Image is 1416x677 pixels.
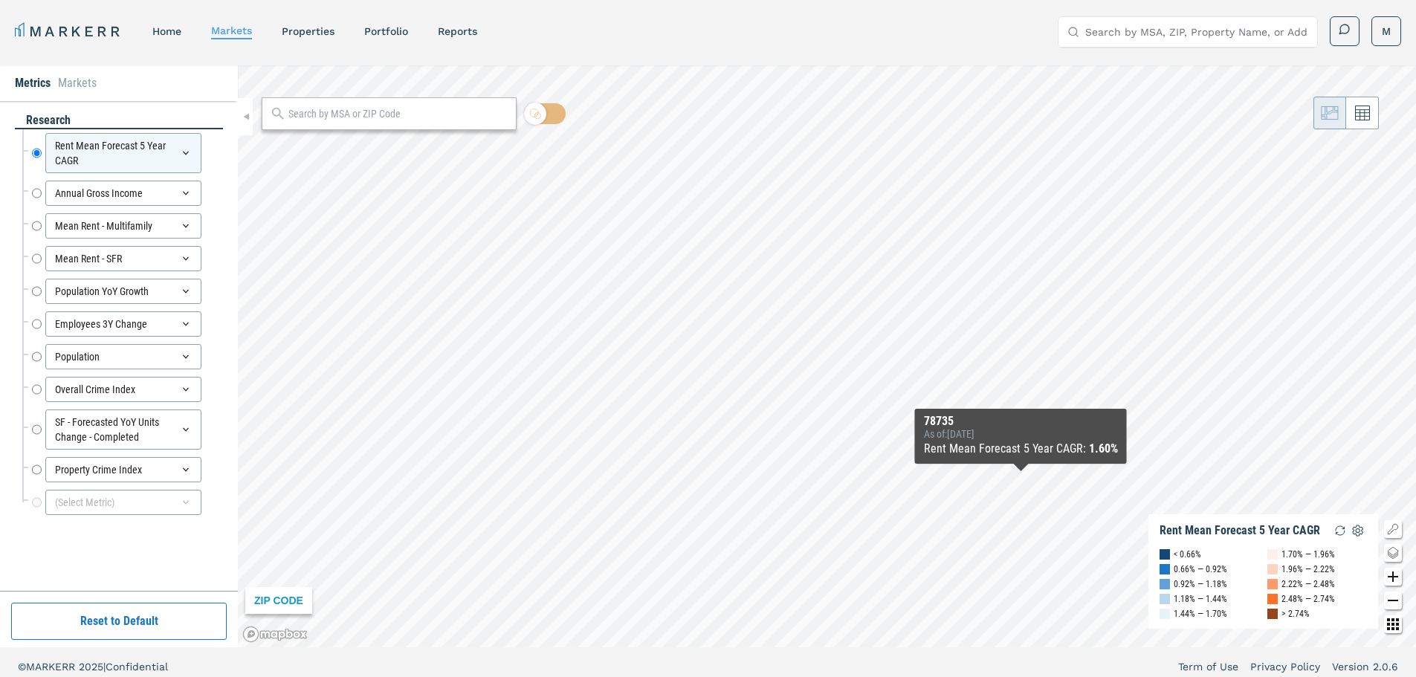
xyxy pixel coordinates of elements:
b: 1.60% [1089,441,1118,456]
div: ZIP CODE [245,587,312,614]
div: Employees 3Y Change [45,311,201,337]
button: Zoom out map button [1384,592,1402,609]
span: Confidential [106,661,168,673]
div: research [15,112,223,129]
a: Portfolio [364,25,408,37]
div: 0.66% — 0.92% [1174,562,1227,577]
div: As of : [DATE] [924,428,1118,440]
div: SF - Forecasted YoY Units Change - Completed [45,409,201,450]
button: Show/Hide Legend Map Button [1384,520,1402,538]
div: Annual Gross Income [45,181,201,206]
div: Map Tooltip Content [924,415,1118,458]
div: Mean Rent - SFR [45,246,201,271]
div: Population YoY Growth [45,279,201,304]
div: Rent Mean Forecast 5 Year CAGR [1160,523,1320,538]
div: (Select Metric) [45,490,201,515]
li: Markets [58,74,97,92]
a: reports [438,25,477,37]
img: Reload Legend [1331,522,1349,540]
input: Search by MSA, ZIP, Property Name, or Address [1085,17,1308,47]
div: > 2.74% [1281,606,1310,621]
span: MARKERR [26,661,79,673]
a: home [152,25,181,37]
div: Rent Mean Forecast 5 Year CAGR : [924,440,1118,458]
span: M [1382,24,1391,39]
input: Search by MSA or ZIP Code [288,106,508,122]
div: 2.48% — 2.74% [1281,592,1335,606]
div: Mean Rent - Multifamily [45,213,201,239]
button: Other options map button [1384,615,1402,633]
div: Property Crime Index [45,457,201,482]
button: Zoom in map button [1384,568,1402,586]
div: Rent Mean Forecast 5 Year CAGR [45,133,201,173]
div: 78735 [924,415,1118,428]
div: 1.96% — 2.22% [1281,562,1335,577]
div: 1.70% — 1.96% [1281,547,1335,562]
div: 0.92% — 1.18% [1174,577,1227,592]
div: 1.18% — 1.44% [1174,592,1227,606]
a: properties [282,25,334,37]
div: 2.22% — 2.48% [1281,577,1335,592]
li: Metrics [15,74,51,92]
div: Overall Crime Index [45,377,201,402]
button: Change style map button [1384,544,1402,562]
div: Population [45,344,201,369]
a: Privacy Policy [1250,659,1320,674]
div: < 0.66% [1174,547,1201,562]
button: Reset to Default [11,603,227,640]
span: 2025 | [79,661,106,673]
button: M [1371,16,1401,46]
a: markets [211,25,252,36]
a: Term of Use [1178,659,1238,674]
div: 1.44% — 1.70% [1174,606,1227,621]
a: Mapbox logo [242,626,308,643]
img: Settings [1349,522,1367,540]
canvas: Map [238,65,1416,647]
span: © [18,661,26,673]
a: MARKERR [15,21,123,42]
a: Version 2.0.6 [1332,659,1398,674]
